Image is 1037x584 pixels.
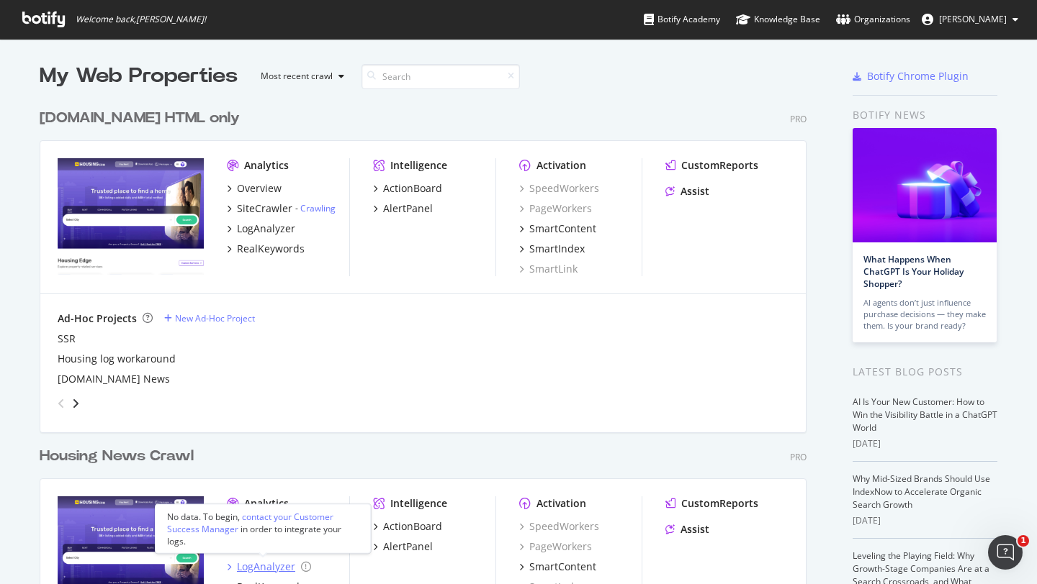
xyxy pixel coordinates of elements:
div: Assist [681,184,709,199]
div: SmartContent [529,560,596,574]
div: Botify Academy [644,12,720,27]
div: [DATE] [853,437,997,450]
div: ActionBoard [383,519,442,534]
div: Botify news [853,107,997,123]
div: Organizations [836,12,910,27]
div: New Ad-Hoc Project [175,312,255,324]
div: SmartIndex [529,242,585,256]
a: Assist [665,522,709,537]
a: What Happens When ChatGPT Is Your Holiday Shopper? [863,253,964,290]
a: SmartLink [519,262,578,276]
div: LogAnalyzer [237,222,295,236]
span: Nikhil Pipal [939,13,1007,25]
a: AI Is Your New Customer: How to Win the Visibility Battle in a ChatGPT World [853,396,997,434]
div: SiteCrawler [237,201,292,216]
div: Ad-Hoc Projects [58,311,137,326]
a: ActionBoard [373,519,442,534]
a: [DOMAIN_NAME] News [58,372,170,386]
a: SmartContent [519,560,596,574]
a: SmartContent [519,222,596,236]
div: Intelligence [390,496,447,511]
div: contact your Customer Success Manager [167,510,333,534]
div: Analytics [244,158,289,173]
a: Botify Chrome Plugin [853,69,969,83]
div: CustomReports [681,496,758,511]
button: [PERSON_NAME] [910,8,1030,31]
div: [DOMAIN_NAME] HTML only [40,108,240,129]
a: ActionBoard [373,181,442,196]
div: Most recent crawl [261,72,333,81]
div: Activation [537,496,586,511]
a: SiteCrawler- Crawling [227,201,336,216]
a: Assist [665,184,709,199]
div: Overview [237,181,282,196]
img: www.Housing.com [58,158,204,275]
div: LogAnalyzer [237,560,295,574]
div: RealKeywords [237,242,305,256]
div: ActionBoard [383,181,442,196]
a: Housing News Crawl [40,446,199,467]
a: [DOMAIN_NAME] HTML only [40,108,246,129]
div: Knowledge Base [736,12,820,27]
a: SpeedWorkers [519,519,599,534]
a: Overview [227,181,282,196]
a: CustomReports [665,158,758,173]
a: SSR [58,332,76,346]
span: Welcome back, [PERSON_NAME] ! [76,14,206,25]
div: SmartContent [529,222,596,236]
a: Crawling [300,202,336,214]
div: AlertPanel [383,539,433,554]
a: PageWorkers [519,201,592,216]
div: AlertPanel [383,201,433,216]
a: PageWorkers [519,539,592,554]
button: Most recent crawl [249,65,350,88]
div: angle-right [71,396,81,411]
a: New Ad-Hoc Project [164,312,255,324]
div: Botify Chrome Plugin [867,69,969,83]
div: CustomReports [681,158,758,173]
div: angle-left [52,392,71,415]
span: 1 [1018,535,1029,547]
div: Housing News Crawl [40,446,194,467]
div: - [295,202,336,214]
div: AI agents don’t just influence purchase decisions — they make them. Is your brand ready? [863,297,986,332]
input: Search [362,64,520,89]
div: Assist [681,522,709,537]
a: Housing log workaround [58,352,176,366]
img: What Happens When ChatGPT Is Your Holiday Shopper? [853,128,997,242]
a: RealKeywords [227,242,305,256]
a: Why Mid-Sized Brands Should Use IndexNow to Accelerate Organic Search Growth [853,473,990,511]
div: Latest Blog Posts [853,364,997,380]
div: Activation [537,158,586,173]
div: No data. To begin, in order to integrate your logs. [167,510,359,547]
div: My Web Properties [40,62,238,91]
div: [DATE] [853,514,997,527]
div: Intelligence [390,158,447,173]
a: SpeedWorkers [519,181,599,196]
a: CustomReports [665,496,758,511]
iframe: Intercom live chat [988,535,1023,570]
a: SmartIndex [519,242,585,256]
a: AlertPanel [373,201,433,216]
div: Analytics [244,496,289,511]
div: Pro [790,451,807,463]
a: AlertPanel [373,539,433,554]
div: Pro [790,113,807,125]
a: LogAnalyzer [227,560,311,574]
a: LogAnalyzer [227,222,295,236]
